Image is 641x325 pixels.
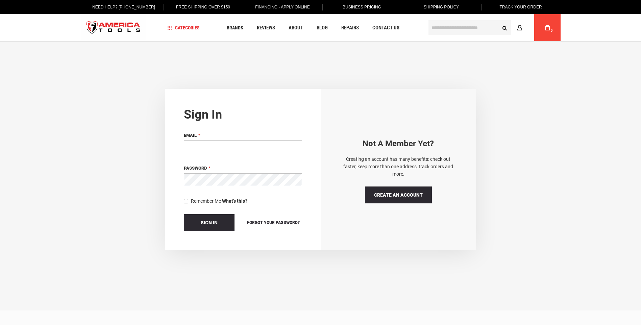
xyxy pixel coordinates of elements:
span: Contact Us [372,25,399,30]
span: Shipping Policy [424,5,459,9]
p: Creating an account has many benefits: check out faster, keep more than one address, track orders... [339,155,458,178]
span: Create an Account [374,192,423,198]
a: store logo [81,15,146,41]
button: Search [498,21,511,34]
span: Repairs [341,25,359,30]
span: Reviews [257,25,275,30]
a: Categories [164,23,203,32]
span: Blog [317,25,328,30]
a: Brands [224,23,246,32]
span: Brands [227,25,243,30]
strong: What's this? [222,198,247,204]
a: About [286,23,306,32]
button: Sign In [184,214,235,231]
a: Forgot Your Password? [245,219,302,226]
strong: Not a Member yet? [363,139,434,148]
span: About [289,25,303,30]
strong: Sign in [184,107,222,122]
span: 0 [551,29,553,32]
a: 0 [541,14,554,41]
a: Create an Account [365,186,432,203]
a: Reviews [254,23,278,32]
span: Categories [167,25,200,30]
a: Repairs [338,23,362,32]
span: Sign In [201,220,218,225]
a: Blog [314,23,331,32]
a: Contact Us [369,23,402,32]
span: Remember Me [191,198,221,204]
span: Forgot Your Password? [247,220,300,225]
span: Password [184,166,207,171]
img: America Tools [81,15,146,41]
span: Email [184,133,197,138]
